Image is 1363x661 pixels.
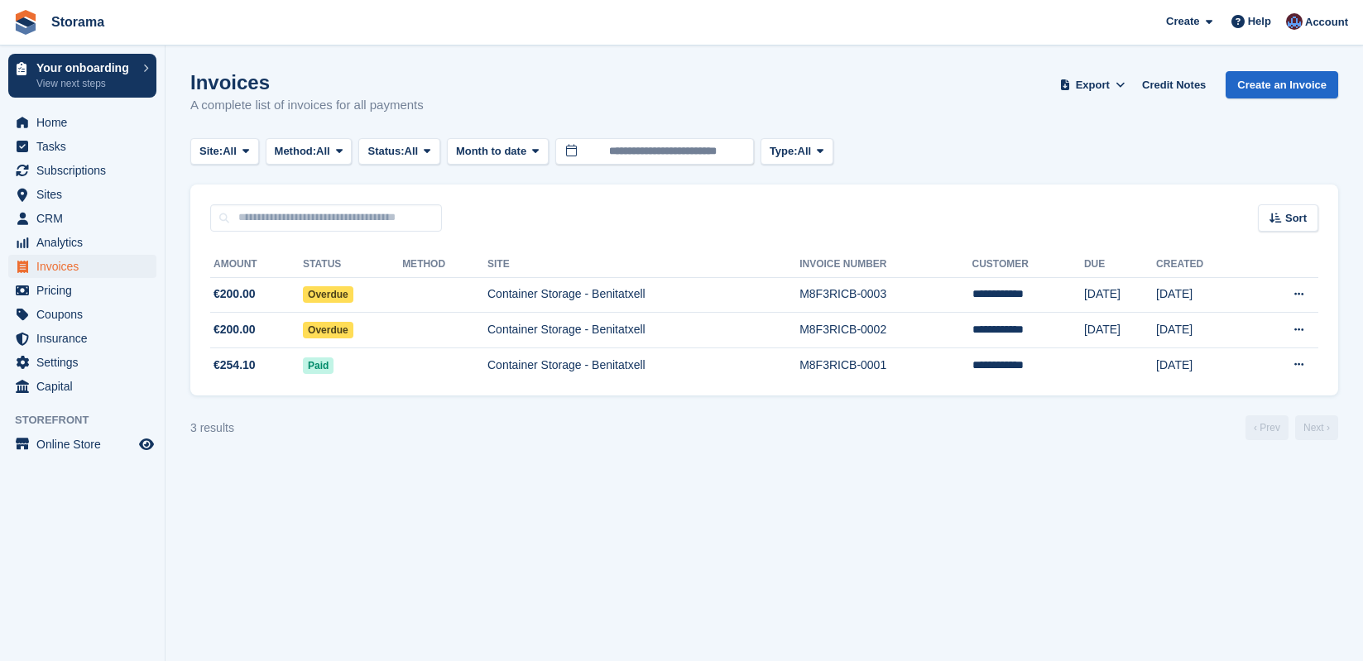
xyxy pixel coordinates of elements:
td: Container Storage - Benitatxell [487,277,799,313]
td: [DATE] [1084,313,1156,348]
a: menu [8,111,156,134]
span: Site: [199,143,223,160]
div: 3 results [190,419,234,437]
th: Created [1156,251,1250,278]
th: Customer [972,251,1084,278]
a: Storama [45,8,111,36]
p: A complete list of invoices for all payments [190,96,424,115]
span: Export [1076,77,1110,93]
button: Type: All [761,138,833,165]
a: menu [8,351,156,374]
img: stora-icon-8386f47178a22dfd0bd8f6a31ec36ba5ce8667c1dd55bd0f319d3a0aa187defe.svg [13,10,38,35]
span: Status: [367,143,404,160]
a: menu [8,231,156,254]
span: Month to date [456,143,526,160]
span: Tasks [36,135,136,158]
span: Sort [1285,210,1307,227]
button: Month to date [447,138,549,165]
th: Amount [210,251,303,278]
th: Method [402,251,487,278]
span: CRM [36,207,136,230]
span: Overdue [303,286,353,303]
a: Next [1295,415,1338,440]
a: Credit Notes [1135,71,1212,98]
a: Your onboarding View next steps [8,54,156,98]
span: Create [1166,13,1199,30]
span: Analytics [36,231,136,254]
p: Your onboarding [36,62,135,74]
span: Home [36,111,136,134]
span: Help [1248,13,1271,30]
a: menu [8,255,156,278]
span: Subscriptions [36,159,136,182]
span: Overdue [303,322,353,338]
td: M8F3RICB-0003 [799,277,972,313]
a: menu [8,375,156,398]
span: €200.00 [214,321,256,338]
td: [DATE] [1084,277,1156,313]
span: Pricing [36,279,136,302]
nav: Page [1242,415,1341,440]
td: M8F3RICB-0001 [799,347,972,382]
span: €200.00 [214,285,256,303]
td: M8F3RICB-0002 [799,313,972,348]
a: menu [8,159,156,182]
td: Container Storage - Benitatxell [487,313,799,348]
h1: Invoices [190,71,424,93]
button: Export [1056,71,1129,98]
span: All [798,143,812,160]
span: All [223,143,237,160]
td: Container Storage - Benitatxell [487,347,799,382]
td: [DATE] [1156,347,1250,382]
a: menu [8,135,156,158]
a: menu [8,327,156,350]
a: menu [8,279,156,302]
span: Storefront [15,412,165,429]
span: All [316,143,330,160]
th: Due [1084,251,1156,278]
td: [DATE] [1156,313,1250,348]
th: Invoice Number [799,251,972,278]
th: Site [487,251,799,278]
span: All [405,143,419,160]
span: Capital [36,375,136,398]
img: Hannah Fordham [1286,13,1303,30]
button: Site: All [190,138,259,165]
a: Previous [1245,415,1289,440]
span: Coupons [36,303,136,326]
th: Status [303,251,402,278]
span: Account [1305,14,1348,31]
span: Sites [36,183,136,206]
span: Insurance [36,327,136,350]
span: Type: [770,143,798,160]
a: menu [8,433,156,456]
a: Preview store [137,434,156,454]
span: Paid [303,357,334,374]
span: Method: [275,143,317,160]
a: menu [8,303,156,326]
button: Method: All [266,138,353,165]
button: Status: All [358,138,439,165]
span: Settings [36,351,136,374]
span: Invoices [36,255,136,278]
td: [DATE] [1156,277,1250,313]
span: €254.10 [214,357,256,374]
a: menu [8,183,156,206]
span: Online Store [36,433,136,456]
p: View next steps [36,76,135,91]
a: Create an Invoice [1226,71,1338,98]
a: menu [8,207,156,230]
